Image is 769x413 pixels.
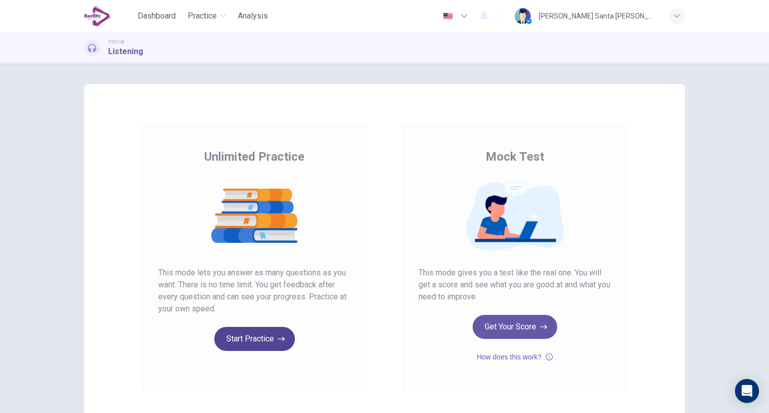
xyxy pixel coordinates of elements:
span: This mode gives you a test like the real one. You will get a score and see what you are good at a... [419,267,611,303]
a: EduSynch logo [84,6,134,26]
img: Profile picture [515,8,531,24]
div: [PERSON_NAME] Santa [PERSON_NAME] [539,10,657,22]
span: Analysis [238,10,268,22]
span: Unlimited Practice [204,149,304,165]
button: Dashboard [134,7,180,25]
img: en [442,13,454,20]
button: How does this work? [477,351,552,363]
span: TOEFL® [108,39,124,46]
button: Get Your Score [473,315,557,339]
span: Dashboard [138,10,176,22]
img: EduSynch logo [84,6,111,26]
div: Open Intercom Messenger [735,379,759,403]
button: Start Practice [214,327,295,351]
button: Analysis [234,7,272,25]
span: Mock Test [486,149,544,165]
span: This mode lets you answer as many questions as you want. There is no time limit. You get feedback... [158,267,350,315]
h1: Listening [108,46,143,58]
span: Practice [188,10,217,22]
button: Practice [184,7,230,25]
